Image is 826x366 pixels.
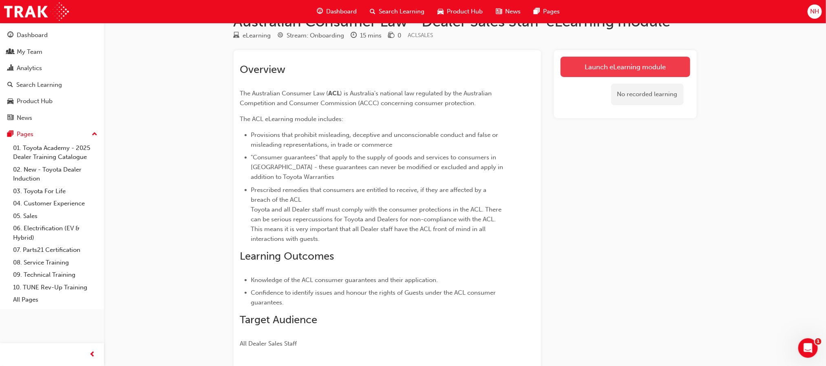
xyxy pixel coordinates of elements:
a: 09. Technical Training [10,269,101,281]
span: ACL [329,90,340,97]
span: ) is Australia's national law regulated by the Australian Competition and Consumer Commission (AC... [240,90,494,107]
a: 02. New - Toyota Dealer Induction [10,163,101,185]
button: NH [808,4,822,19]
span: car-icon [438,7,444,17]
div: Search Learning [16,80,62,90]
button: DashboardMy TeamAnalyticsSearch LearningProduct HubNews [3,26,101,127]
span: learningResourceType_ELEARNING-icon [234,32,240,40]
span: Prescribed remedies that consumers are entitled to receive, if they are affected by a breach of t... [251,186,504,243]
span: prev-icon [90,350,96,360]
a: News [3,110,101,126]
span: target-icon [278,32,284,40]
div: 15 mins [360,31,382,40]
span: Learning Outcomes [240,250,334,262]
span: money-icon [389,32,395,40]
span: chart-icon [7,65,13,72]
span: pages-icon [7,131,13,138]
span: Knowledge of the ACL consumer guarantees and their application. [251,276,438,284]
span: NH [810,7,819,16]
span: up-icon [92,129,97,140]
a: Search Learning [3,77,101,93]
div: No recorded learning [611,84,684,105]
div: Stream: Onboarding [287,31,345,40]
a: search-iconSearch Learning [364,3,431,20]
a: news-iconNews [490,3,528,20]
a: pages-iconPages [528,3,567,20]
div: Duration [351,31,382,41]
span: The ACL eLearning module includes: [240,115,344,123]
img: Trak [4,2,69,21]
span: Learning resource code [408,32,433,39]
a: guage-iconDashboard [310,3,364,20]
div: Price [389,31,402,41]
a: Launch eLearning module [561,57,690,77]
span: search-icon [7,82,13,89]
a: 05. Sales [10,210,101,223]
span: The Australian Consumer Law ( [240,90,329,97]
div: Analytics [17,64,42,73]
span: search-icon [370,7,376,17]
a: My Team [3,44,101,60]
span: Provisions that prohibit misleading, deceptive and unconscionable conduct and false or misleading... [251,131,500,148]
span: guage-icon [7,32,13,39]
div: News [17,113,32,123]
a: Dashboard [3,28,101,43]
div: My Team [17,47,42,57]
div: Type [234,31,271,41]
div: Dashboard [17,31,48,40]
button: Pages [3,127,101,142]
span: news-icon [496,7,502,17]
a: 03. Toyota For Life [10,185,101,198]
span: clock-icon [351,32,357,40]
a: Analytics [3,61,101,76]
a: 08. Service Training [10,256,101,269]
span: Product Hub [447,7,483,16]
span: car-icon [7,98,13,105]
a: 04. Customer Experience [10,197,101,210]
span: "Consumer guarantees" that apply to the supply of goods and services to consumers in [GEOGRAPHIC_... [251,154,505,181]
div: Product Hub [17,97,53,106]
span: News [506,7,521,16]
span: people-icon [7,49,13,56]
div: Pages [17,130,33,139]
div: eLearning [243,31,271,40]
span: news-icon [7,115,13,122]
a: Product Hub [3,94,101,109]
a: All Pages [10,293,101,306]
a: 06. Electrification (EV & Hybrid) [10,222,101,244]
span: pages-icon [534,7,540,17]
span: Target Audience [240,313,318,326]
span: All Dealer Sales Staff [240,340,297,347]
span: Pages [543,7,560,16]
span: Overview [240,63,286,76]
a: 10. TUNE Rev-Up Training [10,281,101,294]
span: Confidence to identify issues and honour the rights of Guests under the ACL consumer guarantees. [251,289,498,306]
a: car-iconProduct Hub [431,3,490,20]
span: Dashboard [326,7,357,16]
span: Search Learning [379,7,425,16]
a: 07. Parts21 Certification [10,244,101,256]
div: 0 [398,31,402,40]
a: 01. Toyota Academy - 2025 Dealer Training Catalogue [10,142,101,163]
span: guage-icon [317,7,323,17]
div: Stream [278,31,345,41]
span: 1 [815,338,822,345]
iframe: Intercom live chat [798,338,818,358]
